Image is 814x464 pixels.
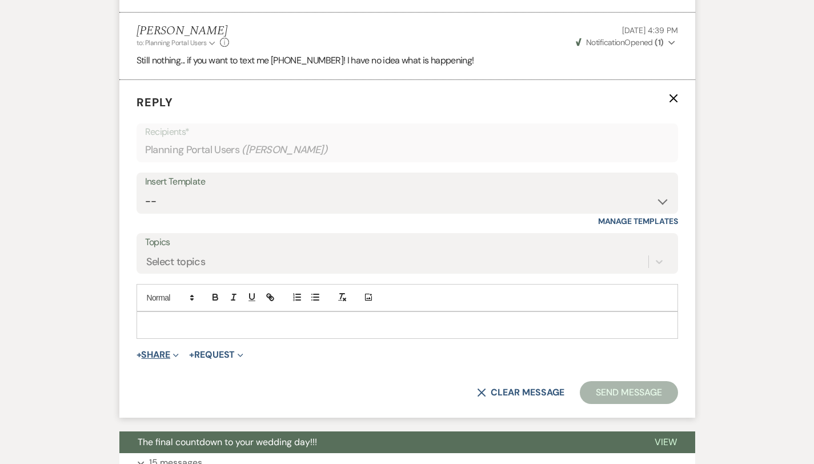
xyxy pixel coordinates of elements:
button: The final countdown to your wedding day!!! [119,431,636,453]
span: Reply [137,95,173,110]
p: Recipients* [145,125,669,139]
span: Opened [576,37,664,47]
span: ( [PERSON_NAME] ) [242,142,327,158]
button: to: Planning Portal Users [137,38,218,48]
button: Clear message [477,388,564,397]
button: Request [189,350,243,359]
div: Insert Template [145,174,669,190]
span: Notification [586,37,624,47]
button: Send Message [580,381,677,404]
span: View [655,436,677,448]
h5: [PERSON_NAME] [137,24,230,38]
strong: ( 1 ) [655,37,663,47]
span: [DATE] 4:39 PM [622,25,677,35]
div: Planning Portal Users [145,139,669,161]
button: NotificationOpened (1) [574,37,678,49]
button: Share [137,350,179,359]
span: The final countdown to your wedding day!!! [138,436,317,448]
span: + [137,350,142,359]
span: to: Planning Portal Users [137,38,207,47]
a: Manage Templates [598,216,678,226]
label: Topics [145,234,669,251]
p: Still nothing... if you want to text me [PHONE_NUMBER]! I have no idea what is happening! [137,53,678,68]
button: View [636,431,695,453]
span: + [189,350,194,359]
div: Select topics [146,254,206,269]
